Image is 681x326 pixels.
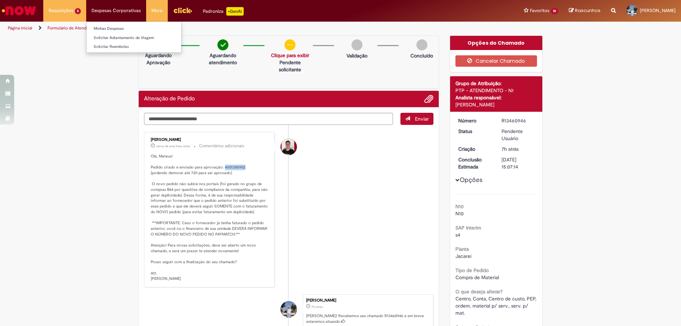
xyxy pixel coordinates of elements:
a: Clique para exibir [271,52,309,59]
div: Padroniza [203,7,244,16]
button: Cancelar Chamado [455,55,537,67]
b: Tipo de Pedido [455,267,489,273]
div: [PERSON_NAME] [455,101,537,108]
time: 29/08/2025 14:54:56 [156,144,190,148]
span: 10 [551,8,558,14]
div: 29/08/2025 09:07:11 [502,145,535,153]
a: Minhas Despesas [87,25,181,33]
span: More [151,7,162,14]
img: img-circle-grey.png [416,39,427,50]
button: Enviar [400,113,433,125]
span: Enviar [415,116,429,122]
div: [PERSON_NAME] [151,138,269,142]
time: 29/08/2025 09:07:11 [311,305,323,309]
span: 7h atrás [311,305,323,309]
span: [PERSON_NAME] [640,7,676,13]
div: Pendente Usuário [502,128,535,142]
b: Planta [455,246,469,252]
p: +GenAi [226,7,244,16]
img: img-circle-grey.png [351,39,362,50]
small: Comentários adicionais [199,143,244,149]
span: 7h atrás [502,146,519,152]
div: [DATE] 15:07:14 [502,156,535,170]
span: cerca de uma hora atrás [156,144,190,148]
ul: Trilhas de página [5,22,449,35]
p: Pendente solicitante [271,59,309,73]
p: Olá, Mateus! Pedido criado e enviado para aprovação: 4501388902 (podendo demorar até 72h para ser... [151,154,269,282]
span: s4 [455,232,460,238]
div: Mateus Domingues Morais [281,301,297,317]
span: Centro, Conta, Centro de custo, PEP, ordem, material p/ serv., serv. p/ mat. [455,295,538,316]
span: Compra de Material [455,274,499,281]
dt: Criação [453,145,497,153]
b: N10 [455,203,464,210]
h2: Alteração de Pedido Histórico de tíquete [144,96,195,102]
dt: Status [453,128,497,135]
b: SAP Interim [455,225,481,231]
div: Matheus Henrique Drudi [281,139,297,155]
div: Analista responsável: [455,94,537,101]
img: check-circle-green.png [217,39,228,50]
a: Rascunhos [569,7,600,14]
img: ServiceNow [1,4,37,18]
b: O que deseja alterar? [455,288,503,295]
span: Requisições [49,7,73,14]
span: Jacareí [455,253,471,259]
div: Opções do Chamado [450,36,543,50]
textarea: Digite sua mensagem aqui... [144,113,393,125]
p: [PERSON_NAME]! Recebemos seu chamado R13460946 e em breve estaremos atuando. [306,313,430,324]
a: Página inicial [8,25,32,31]
a: Solicitar Adiantamento de Viagem [87,34,181,42]
a: Formulário de Atendimento [48,25,100,31]
span: 5 [75,8,81,14]
img: circle-minus.png [284,39,295,50]
a: Solicitar Reembolso [87,43,181,51]
span: N10 [455,210,464,217]
p: Concluído [410,52,433,59]
p: Aguardando Aprovação [142,52,175,66]
ul: Despesas Corporativas [86,21,182,53]
div: R13460946 [502,117,535,124]
button: Adicionar anexos [424,94,433,104]
img: click_logo_yellow_360x200.png [173,5,192,16]
span: Favoritos [530,7,549,14]
span: Rascunhos [575,7,600,14]
div: Grupo de Atribuição: [455,80,537,87]
time: 29/08/2025 09:07:11 [502,146,519,152]
p: Aguardando atendimento [206,52,239,66]
dt: Número [453,117,497,124]
p: Validação [347,52,367,59]
span: Despesas Corporativas [92,7,141,14]
div: [PERSON_NAME] [306,298,430,303]
div: PTP - ATENDIMENTO - N1 [455,87,537,94]
dt: Conclusão Estimada [453,156,497,170]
